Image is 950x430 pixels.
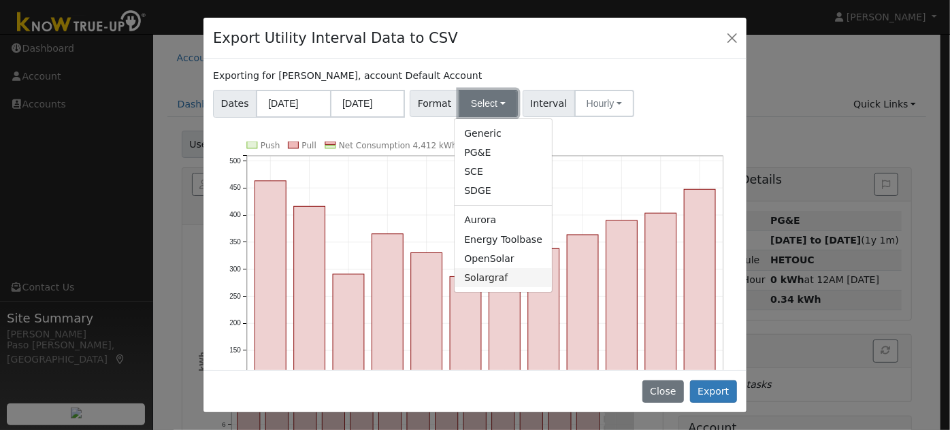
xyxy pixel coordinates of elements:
[229,211,241,218] text: 400
[229,265,241,273] text: 300
[229,293,241,300] text: 250
[574,90,634,117] button: Hourly
[229,156,241,164] text: 500
[302,141,316,150] text: Pull
[229,184,241,191] text: 450
[723,28,742,47] button: Close
[455,124,552,143] a: Generic
[410,90,459,117] span: Format
[459,90,518,117] button: Select
[455,211,552,230] a: Aurora
[455,268,552,287] a: Solargraf
[229,319,241,327] text: 200
[455,182,552,201] a: SDGE
[213,27,458,49] h4: Export Utility Interval Data to CSV
[213,69,482,83] label: Exporting for [PERSON_NAME], account Default Account
[261,141,280,150] text: Push
[455,249,552,268] a: OpenSolar
[523,90,575,117] span: Interval
[642,380,684,403] button: Close
[213,90,257,118] span: Dates
[455,143,552,162] a: PG&E
[455,163,552,182] a: SCE
[229,346,241,354] text: 150
[690,380,737,403] button: Export
[229,238,241,246] text: 350
[339,141,457,150] text: Net Consumption 4,412 kWh
[455,230,552,249] a: Energy Toolbase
